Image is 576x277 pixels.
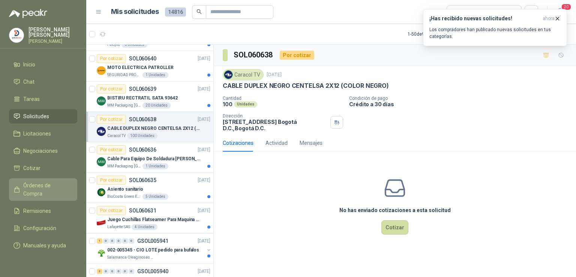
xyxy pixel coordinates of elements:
[223,101,232,107] p: 100
[198,146,210,154] p: [DATE]
[86,81,213,112] a: Por cotizarSOL060639[DATE] Company LogoBISTIRU RECTRATIL SATA 93642MM Packaging [GEOGRAPHIC_DATA]...
[142,102,171,108] div: 20 Unidades
[198,55,210,62] p: [DATE]
[137,238,168,244] p: GSOL005941
[234,101,257,107] div: Unidades
[107,125,201,132] p: CABLE DUPLEX NEGRO CENTELSA 2X12 (COLOR NEGRO)
[23,60,35,69] span: Inicio
[97,188,106,197] img: Company Logo
[223,113,327,119] p: Dirección
[198,238,210,245] p: [DATE]
[103,269,109,274] div: 0
[142,163,168,169] div: 1 Unidades
[429,26,561,40] p: Los compradores han publicado nuevas solicitudes en tus categorías.
[349,96,573,101] p: Condición de pago
[23,164,40,172] span: Cotizar
[9,57,77,72] a: Inicio
[97,96,106,105] img: Company Logo
[132,224,157,230] div: 4 Unidades
[267,71,282,78] p: [DATE]
[97,236,212,260] a: 1 0 0 0 0 0 GSOL005941[DATE] Company Logo002-005345 - CIO LOTE pedido para bufalosSalamanca Oleag...
[97,238,102,244] div: 1
[107,163,141,169] p: MM Packaging [GEOGRAPHIC_DATA]
[97,54,126,63] div: Por cotizar
[129,269,134,274] div: 0
[234,49,274,61] h3: SOL060638
[122,269,128,274] div: 0
[97,145,126,154] div: Por cotizar
[23,181,70,198] span: Órdenes de Compra
[86,203,213,233] a: Por cotizarSOL060631[DATE] Company LogoJuego Cuchillas Flatseamer Para Maquina de CoserLafayette ...
[9,28,24,42] img: Company Logo
[381,220,408,235] button: Cotizar
[300,139,322,147] div: Mensajes
[86,142,213,173] a: Por cotizarSOL060636[DATE] Company LogoCable Para Equipo De Soldadura [PERSON_NAME]MM Packaging [...
[86,112,213,142] a: Por cotizarSOL060638[DATE] Company LogoCABLE DUPLEX NEGRO CENTELSA 2X12 (COLOR NEGRO)Caracol TV10...
[429,15,540,22] h3: ¡Has recibido nuevas solicitudes!
[198,268,210,275] p: [DATE]
[23,129,51,138] span: Licitaciones
[109,269,115,274] div: 0
[23,78,34,86] span: Chat
[107,95,178,102] p: BISTIRU RECTRATIL SATA 93642
[9,161,77,175] a: Cotizar
[223,82,389,90] p: CABLE DUPLEX NEGRO CENTELSA 2X12 (COLOR NEGRO)
[109,238,115,244] div: 0
[97,248,106,257] img: Company Logo
[9,9,47,18] img: Logo peakr
[129,178,156,183] p: SOL060635
[97,66,106,75] img: Company Logo
[122,238,128,244] div: 0
[561,3,571,11] span: 20
[9,144,77,158] a: Negociaciones
[423,9,567,46] button: ¡Has recibido nuevas solicitudes!ahora Los compradores han publicado nuevas solicitudes en tus ca...
[23,95,40,103] span: Tareas
[129,117,156,122] p: SOL060638
[23,147,58,155] span: Negociaciones
[142,194,168,200] div: 5 Unidades
[97,127,106,136] img: Company Logo
[198,207,210,214] p: [DATE]
[23,112,49,120] span: Solicitudes
[129,86,156,92] p: SOL060639
[97,157,106,166] img: Company Logo
[198,86,210,93] p: [DATE]
[107,64,174,71] p: MOTO ELECTRICA PATROLLER
[196,9,202,14] span: search
[107,254,154,260] p: Salamanca Oleaginosas SAS
[107,216,201,223] p: Juego Cuchillas Flatseamer Para Maquina de Coser
[97,84,126,93] div: Por cotizar
[223,119,327,131] p: [STREET_ADDRESS] Bogotá D.C. , Bogotá D.C.
[97,206,126,215] div: Por cotizar
[129,56,156,61] p: SOL060640
[9,126,77,141] a: Licitaciones
[265,139,288,147] div: Actividad
[165,8,186,17] span: 14816
[97,269,102,274] div: 3
[23,224,56,232] span: Configuración
[9,92,77,106] a: Tareas
[280,51,314,60] div: Por cotizar
[9,238,77,253] a: Manuales y ayuda
[107,102,141,108] p: MM Packaging [GEOGRAPHIC_DATA]
[107,155,201,163] p: Cable Para Equipo De Soldadura [PERSON_NAME]
[86,51,213,81] a: Por cotizarSOL060640[DATE] Company LogoMOTO ELECTRICA PATROLLERSEGURIDAD PROVISER LTDA1 Unidades
[103,238,109,244] div: 0
[223,139,253,147] div: Cotizaciones
[23,241,66,250] span: Manuales y ayuda
[9,204,77,218] a: Remisiones
[553,5,567,19] button: 20
[116,269,121,274] div: 0
[223,96,343,101] p: Cantidad
[9,178,77,201] a: Órdenes de Compra
[107,224,130,230] p: Lafayette SAS
[97,176,126,185] div: Por cotizar
[129,147,156,152] p: SOL060636
[107,194,141,200] p: BioCosta Green Energy S.A.S
[9,75,77,89] a: Chat
[111,6,159,17] h1: Mis solicitudes
[543,15,555,22] span: ahora
[339,206,451,214] h3: No has enviado cotizaciones a esta solicitud
[107,72,141,78] p: SEGURIDAD PROVISER LTDA
[107,186,143,193] p: Asiento sanitario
